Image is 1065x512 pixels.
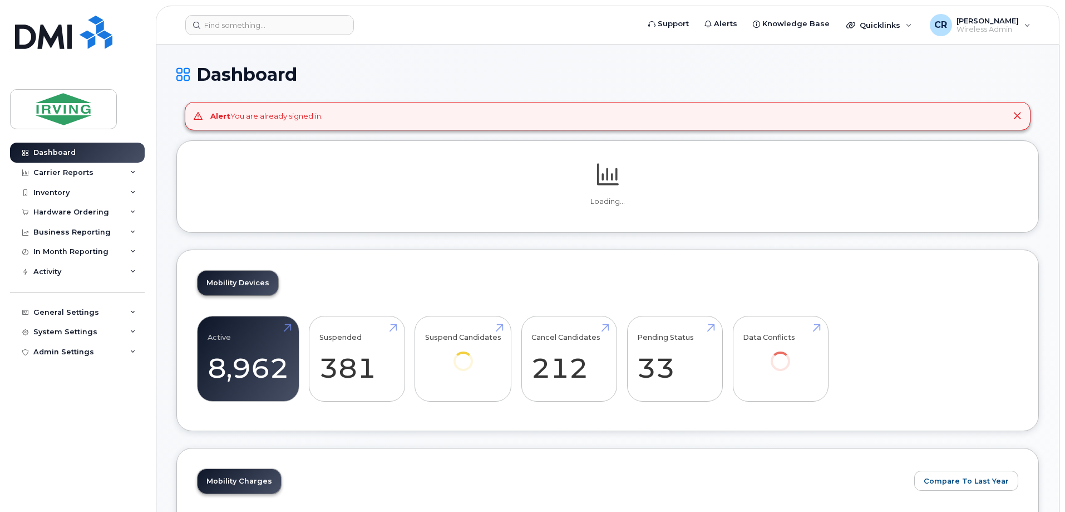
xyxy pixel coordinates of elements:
[914,471,1018,491] button: Compare To Last Year
[425,322,501,386] a: Suspend Candidates
[210,111,323,121] div: You are already signed in.
[319,322,395,396] a: Suspended 381
[198,469,281,494] a: Mobility Charges
[176,65,1039,84] h1: Dashboard
[197,197,1018,207] p: Loading...
[743,322,818,386] a: Data Conflicts
[198,271,278,295] a: Mobility Devices
[210,111,230,120] strong: Alert
[531,322,607,396] a: Cancel Candidates 212
[637,322,712,396] a: Pending Status 33
[924,476,1009,486] span: Compare To Last Year
[208,322,289,396] a: Active 8,962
